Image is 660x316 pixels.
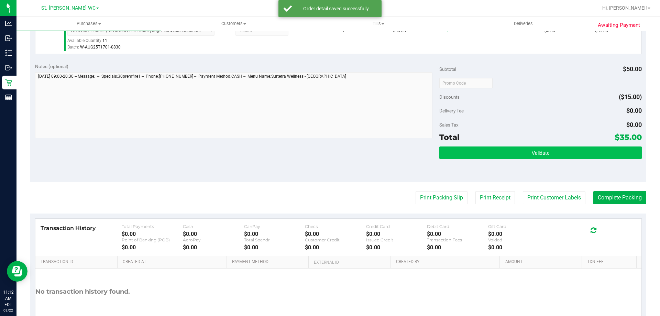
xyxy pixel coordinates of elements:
[587,259,634,265] a: Txn Fee
[16,21,161,27] span: Purchases
[593,191,646,204] button: Complete Packing
[296,5,376,12] div: Order detail saved successfully
[5,35,12,42] inline-svg: Inbound
[41,5,96,11] span: St. [PERSON_NAME] WC
[7,261,27,282] iframe: Resource center
[5,94,12,101] inline-svg: Reports
[35,269,130,315] div: No transaction history found.
[16,17,161,31] a: Purchases
[602,5,647,11] span: Hi, [PERSON_NAME]!
[122,231,183,237] div: $0.00
[306,17,451,31] a: Tills
[80,45,121,50] span: W-AUG25T1701-0830
[183,244,244,251] div: $0.00
[396,259,497,265] a: Created By
[183,231,244,237] div: $0.00
[244,231,305,237] div: $0.00
[532,150,549,156] span: Validate
[439,78,493,88] input: Promo Code
[305,244,366,251] div: $0.00
[122,237,183,242] div: Point of Banking (POB)
[183,237,244,242] div: AeroPay
[488,231,549,237] div: $0.00
[366,237,427,242] div: Issued Credit
[439,108,464,113] span: Delivery Fee
[488,244,549,251] div: $0.00
[626,121,642,128] span: $0.00
[439,122,459,128] span: Sales Tax
[615,132,642,142] span: $35.00
[123,259,224,265] a: Created At
[122,224,183,229] div: Total Payments
[102,38,107,43] span: 11
[626,107,642,114] span: $0.00
[427,224,488,229] div: Debit Card
[3,289,13,308] p: 11:12 AM EDT
[439,132,460,142] span: Total
[623,65,642,73] span: $50.00
[427,237,488,242] div: Transaction Fees
[305,224,366,229] div: Check
[244,224,305,229] div: CanPay
[5,64,12,71] inline-svg: Outbound
[416,191,467,204] button: Print Packing Slip
[451,17,596,31] a: Deliveries
[5,50,12,56] inline-svg: Inventory
[475,191,515,204] button: Print Receipt
[488,237,549,242] div: Voided
[232,259,306,265] a: Payment Method
[306,21,450,27] span: Tills
[366,244,427,251] div: $0.00
[67,36,222,49] div: Available Quantity:
[427,244,488,251] div: $0.00
[122,244,183,251] div: $0.00
[439,91,460,103] span: Discounts
[305,231,366,237] div: $0.00
[3,308,13,313] p: 09/22
[5,20,12,27] inline-svg: Analytics
[505,259,579,265] a: Amount
[366,231,427,237] div: $0.00
[523,191,585,204] button: Print Customer Labels
[427,231,488,237] div: $0.00
[5,79,12,86] inline-svg: Retail
[488,224,549,229] div: Gift Card
[439,66,456,72] span: Subtotal
[505,21,542,27] span: Deliveries
[161,17,306,31] a: Customers
[305,237,366,242] div: Customer Credit
[308,256,390,269] th: External ID
[35,64,68,69] span: Notes (optional)
[366,224,427,229] div: Credit Card
[41,259,115,265] a: Transaction ID
[162,21,306,27] span: Customers
[244,244,305,251] div: $0.00
[619,93,642,100] span: ($15.00)
[598,21,640,29] span: Awaiting Payment
[183,224,244,229] div: Cash
[67,45,79,50] span: Batch:
[439,146,641,159] button: Validate
[244,237,305,242] div: Total Spendr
